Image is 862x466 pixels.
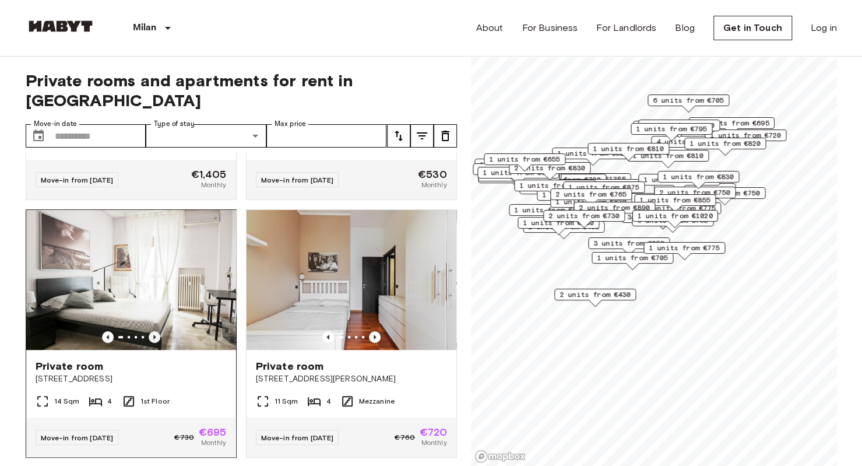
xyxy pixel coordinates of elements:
[597,253,668,263] span: 1 units from €705
[54,396,80,407] span: 14 Sqm
[554,289,636,307] div: Map marker
[140,396,170,407] span: 1st Floor
[684,138,766,156] div: Map marker
[632,210,717,228] div: Map marker
[247,210,456,350] img: Marketing picture of unit IT-14-045-001-03H
[514,205,585,215] span: 1 units from €695
[689,188,760,198] span: 2 units from €750
[41,433,114,442] span: Move-in from [DATE]
[530,174,601,185] span: 2 units from €720
[648,94,729,113] div: Map marker
[107,396,112,407] span: 4
[713,16,792,40] a: Get in Touch
[564,180,635,190] span: 2 units from €810
[174,432,194,443] span: €730
[275,119,306,129] label: Max price
[545,173,631,191] div: Map marker
[627,150,709,168] div: Map marker
[593,238,664,248] span: 3 units from €830
[474,159,556,177] div: Map marker
[418,169,447,180] span: €530
[434,124,457,148] button: tune
[149,331,160,343] button: Previous image
[523,218,594,228] span: 1 units from €730
[326,396,330,407] span: 4
[643,120,715,131] span: 1 units from €720
[560,289,631,300] span: 2 units from €430
[322,331,334,343] button: Previous image
[689,138,761,149] span: 1 units from €820
[509,162,590,180] div: Map marker
[483,167,554,178] span: 1 units from €695
[26,71,457,110] span: Private rooms and apartments for rent in [GEOGRAPHIC_DATA]
[684,187,765,205] div: Map marker
[41,176,114,184] span: Move-in from [DATE]
[489,154,560,164] span: 1 units from €655
[550,174,625,184] span: 3 units from €1355
[102,331,114,343] button: Previous image
[261,176,334,184] span: Move-in from [DATE]
[543,210,625,228] div: Map marker
[395,432,415,443] span: €760
[659,187,730,198] span: 2 units from €750
[36,359,104,373] span: Private room
[636,124,707,134] span: 1 units from €795
[473,163,554,181] div: Map marker
[653,95,724,106] span: 6 units from €705
[593,143,664,154] span: 1 units from €810
[688,117,774,135] div: Map marker
[574,202,655,220] div: Map marker
[649,243,720,253] span: 1 units from €775
[514,163,585,173] span: 2 units from €830
[675,21,695,35] a: Blog
[568,182,639,192] span: 1 units from €875
[657,171,739,189] div: Map marker
[633,121,715,139] div: Map marker
[694,118,769,128] span: 10 units from €695
[550,188,632,206] div: Map marker
[484,153,565,171] div: Map marker
[410,124,434,148] button: tune
[27,124,50,148] button: Choose date
[387,124,410,148] button: tune
[705,129,786,148] div: Map marker
[596,21,656,35] a: For Landlords
[522,21,578,35] a: For Business
[548,211,620,221] span: 2 units from €730
[638,120,720,138] div: Map marker
[478,164,549,174] span: 2 units from €625
[200,437,226,448] span: Monthly
[579,202,650,213] span: 2 units from €890
[200,180,226,190] span: Monthly
[639,202,721,220] div: Map marker
[421,180,446,190] span: Monthly
[154,119,195,129] label: Type of stay
[518,217,599,235] div: Map marker
[588,237,670,255] div: Map marker
[656,136,727,147] span: 4 units from €735
[359,396,395,407] span: Mezzanine
[643,174,715,185] span: 1 units from €785
[509,204,590,222] div: Map marker
[523,221,604,239] div: Map marker
[199,427,227,437] span: €695
[632,150,703,161] span: 1 units from €810
[36,373,227,385] span: [STREET_ADDRESS]
[639,195,710,205] span: 1 units from €855
[631,123,712,141] div: Map marker
[474,450,526,463] a: Mapbox logo
[643,242,725,260] div: Map marker
[811,21,837,35] a: Log in
[557,148,628,159] span: 1 units from €520
[654,187,736,205] div: Map marker
[246,209,457,458] a: Marketing picture of unit IT-14-045-001-03HPrevious imagePrevious imagePrivate room[STREET_ADDRES...
[638,174,720,192] div: Map marker
[537,189,618,207] div: Map marker
[420,427,447,437] span: €720
[256,373,447,385] span: [STREET_ADDRESS][PERSON_NAME]
[26,209,237,458] a: Marketing picture of unit IT-14-022-001-03HPrevious imagePrevious imagePrivate room[STREET_ADDRES...
[133,21,157,35] p: Milan
[480,159,551,170] span: 1 units from €695
[663,171,734,182] span: 1 units from €830
[710,130,781,141] span: 1 units from €720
